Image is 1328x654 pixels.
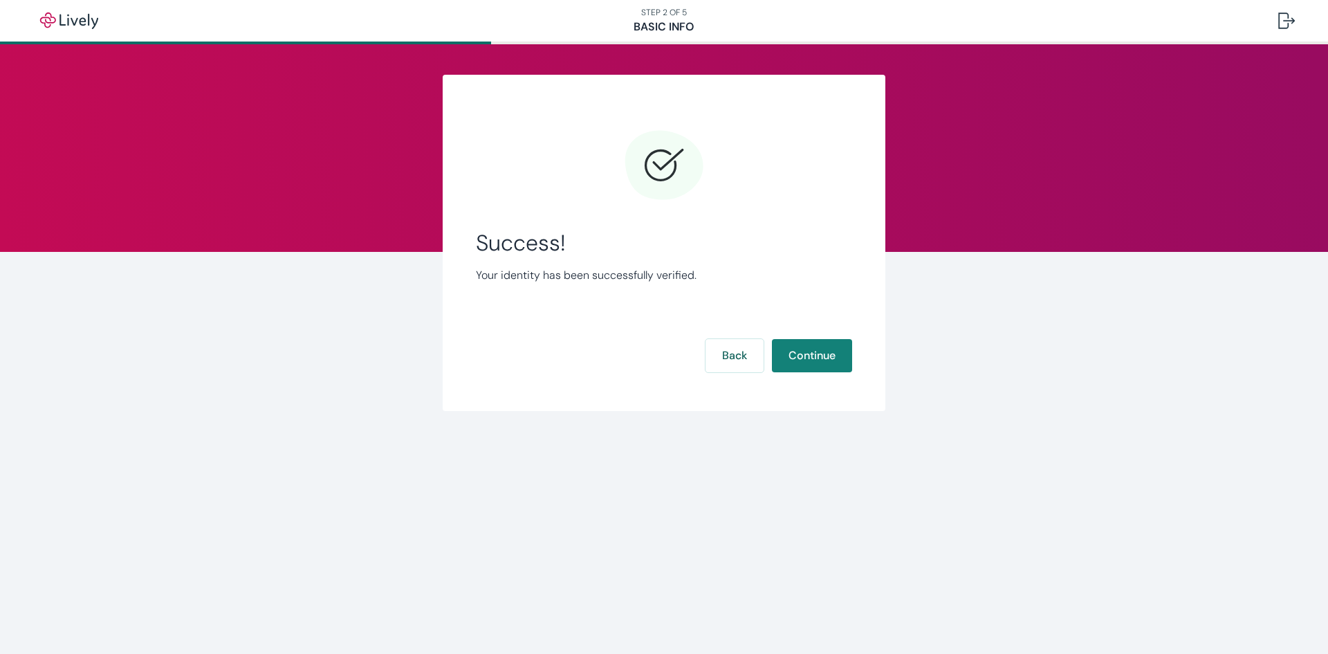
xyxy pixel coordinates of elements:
img: Lively [30,12,108,29]
button: Log out [1267,4,1306,37]
svg: Checkmark icon [622,125,705,208]
button: Continue [772,339,852,372]
button: Back [705,339,764,372]
p: Your identity has been successfully verified. [476,267,852,284]
span: Success! [476,230,852,256]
